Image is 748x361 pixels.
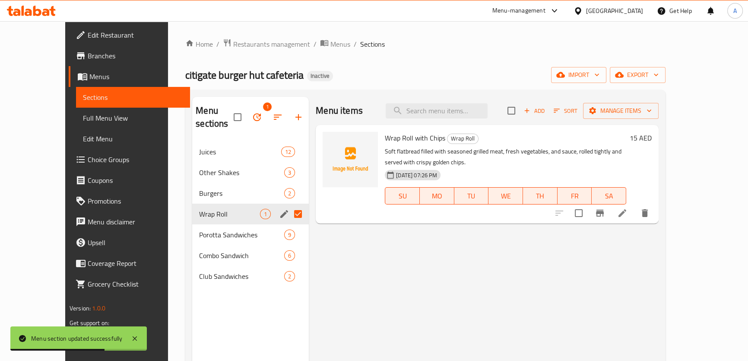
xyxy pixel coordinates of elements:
span: Sort sections [267,107,288,128]
h2: Menu items [316,104,363,117]
button: SA [592,187,626,204]
span: Choice Groups [88,154,183,165]
span: Bulk update [247,107,267,128]
div: Burgers2 [192,183,309,204]
div: Porotta Sandwiches9 [192,224,309,245]
a: Coverage Report [69,253,190,274]
span: Menus [89,71,183,82]
div: Juices12 [192,141,309,162]
a: Upsell [69,232,190,253]
div: Other Shakes3 [192,162,309,183]
span: Branches [88,51,183,61]
div: Menu-management [492,6,545,16]
span: Coverage Report [88,258,183,268]
div: items [281,147,295,157]
li: / [354,39,357,49]
button: edit [278,208,291,220]
button: Manage items [583,103,659,119]
button: MO [420,187,454,204]
span: Upsell [88,237,183,248]
span: Combo Sandwich [199,250,284,261]
span: 6 [285,252,295,260]
span: 1.0.0 [92,303,105,314]
button: export [610,67,666,83]
span: Porotta Sandwiches [199,230,284,240]
span: [DATE] 07:26 PM [393,171,441,179]
span: Coupons [88,175,183,185]
div: Inactive [307,71,333,81]
a: Grocery Checklist [69,274,190,294]
button: Add [520,104,548,118]
span: 2 [285,189,295,198]
span: 1 [260,210,270,218]
span: import [558,70,599,80]
a: Choice Groups [69,149,190,170]
div: items [284,271,295,281]
button: TU [454,187,489,204]
span: Select to update [570,204,588,222]
span: citigate burger hut cafeteria [185,65,304,85]
span: Get support on: [70,317,109,329]
div: items [284,167,295,178]
span: 3 [285,169,295,177]
button: import [551,67,606,83]
a: Promotions [69,191,190,211]
span: Grocery Checklist [88,279,183,289]
a: Restaurants management [223,38,310,50]
div: items [284,250,295,261]
span: Manage items [590,105,652,116]
h2: Menu sections [196,104,234,130]
span: SA [595,190,623,202]
div: Wrap Roll [199,209,260,219]
button: delete [634,203,655,224]
button: WE [488,187,523,204]
span: FR [561,190,589,202]
button: Branch-specific-item [590,203,610,224]
span: Full Menu View [83,113,183,123]
span: Restaurants management [233,39,310,49]
span: TU [458,190,485,202]
div: Other Shakes [199,167,284,178]
a: Menu disclaimer [69,211,190,232]
input: search [386,103,488,118]
span: Select all sections [228,108,247,126]
span: export [617,70,659,80]
span: Menus [330,39,350,49]
li: / [314,39,317,49]
div: Menu section updated successfully [31,334,123,343]
a: Home [185,39,213,49]
span: Juices [199,147,281,157]
span: Add [523,106,546,116]
li: / [216,39,219,49]
a: Edit Restaurant [69,25,190,45]
span: Burgers [199,188,284,198]
a: Edit Menu [76,128,190,149]
span: Version: [70,303,91,314]
img: Wrap Roll with Chips [323,132,378,187]
span: Select section [502,102,520,120]
a: Full Menu View [76,108,190,128]
span: WE [492,190,520,202]
nav: Menu sections [192,138,309,290]
button: SU [385,187,420,204]
div: Combo Sandwich6 [192,245,309,266]
span: Edit Restaurant [88,30,183,40]
div: Club Sandwiches2 [192,266,309,287]
button: TH [523,187,558,204]
div: items [260,209,271,219]
a: Branches [69,45,190,66]
span: Edit Menu [83,134,183,144]
span: Inactive [307,72,333,80]
span: Club Sandwiches [199,271,284,281]
button: Sort [551,104,580,118]
button: Add section [288,107,309,128]
a: Menus [69,66,190,87]
span: Wrap Roll [447,134,478,144]
span: 2 [285,272,295,281]
span: Promotions [88,196,183,206]
nav: breadcrumb [185,38,666,50]
button: FR [558,187,592,204]
div: Wrap Roll1edit [192,204,309,224]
